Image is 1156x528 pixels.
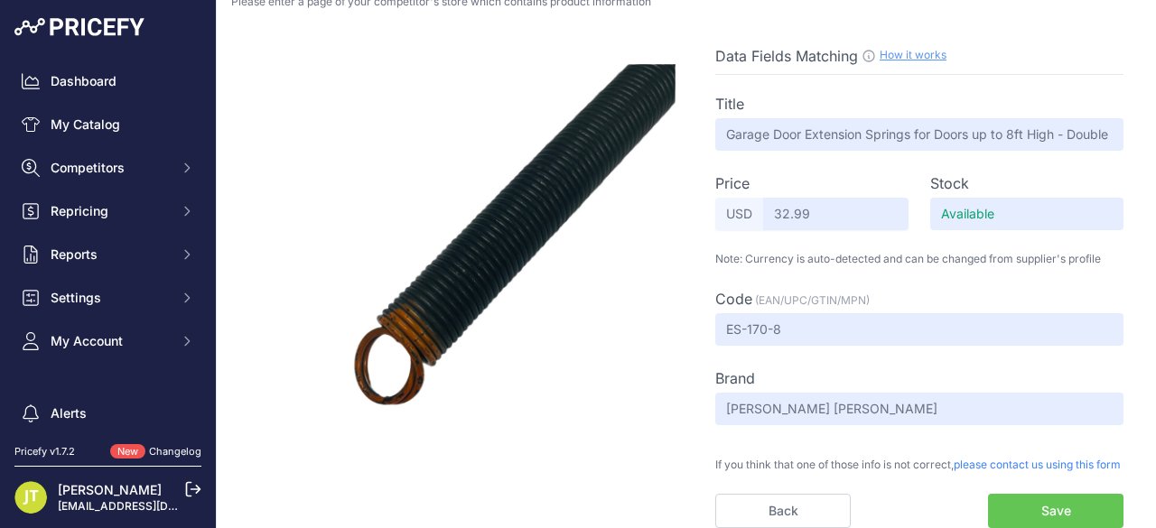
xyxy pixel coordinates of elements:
button: Settings [14,282,201,314]
span: My Account [51,332,169,350]
button: Save [988,494,1123,528]
a: How it works [880,48,946,61]
p: Note: Currency is auto-detected and can be changed from supplier's profile [715,252,1123,266]
span: (EAN/UPC/GTIN/MPN) [755,293,870,307]
a: Back [715,494,851,528]
input: - [715,118,1123,151]
input: - [763,198,909,230]
span: Settings [51,289,169,307]
label: Title [715,93,744,115]
span: Repricing [51,202,169,220]
a: [PERSON_NAME] [58,482,162,497]
a: My Catalog [14,108,201,141]
a: Alerts [14,397,201,430]
input: - [930,198,1123,230]
nav: Sidebar [14,65,201,498]
a: [EMAIL_ADDRESS][DOMAIN_NAME] [58,499,247,513]
div: Pricefy v1.7.2 [14,444,75,459]
button: Repricing [14,195,201,227]
input: - [715,313,1123,346]
img: Pricefy Logo [14,18,144,36]
input: - [715,393,1123,425]
a: Dashboard [14,65,201,97]
button: Reports [14,238,201,271]
label: Stock [930,172,969,194]
span: New [110,444,145,459]
span: USD [715,198,763,230]
p: If you think that one of those info is not correct, [715,447,1123,472]
label: Brand [715,367,755,389]
span: Competitors [51,159,169,177]
span: Code [715,290,752,308]
label: Price [715,172,750,194]
span: Data Fields Matching [715,47,858,65]
button: Competitors [14,152,201,184]
span: Reports [51,245,169,264]
button: My Account [14,325,201,357]
span: please contact us using this form [954,458,1121,471]
a: Changelog [149,445,201,458]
